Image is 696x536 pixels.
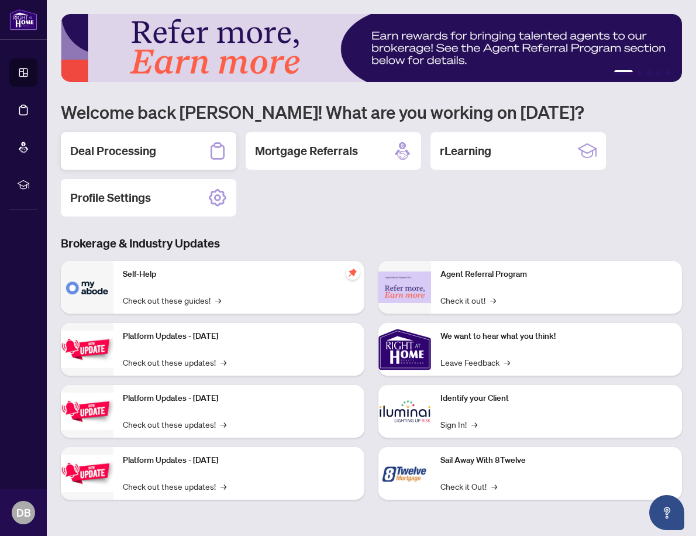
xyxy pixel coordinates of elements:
span: pushpin [346,266,360,280]
img: Slide 0 [61,14,682,82]
span: → [504,356,510,369]
img: logo [9,9,37,30]
a: Check it out!→ [440,294,496,307]
a: Check out these updates!→ [123,480,226,493]
span: → [220,418,226,431]
p: Platform Updates - [DATE] [123,330,355,343]
span: → [215,294,221,307]
p: We want to hear what you think! [440,330,673,343]
h2: Mortgage Referrals [255,143,358,159]
img: Platform Updates - July 8, 2025 [61,393,113,430]
p: Platform Updates - [DATE] [123,454,355,467]
h2: Deal Processing [70,143,156,159]
a: Check out these guides!→ [123,294,221,307]
p: Agent Referral Program [440,268,673,281]
h2: rLearning [440,143,491,159]
button: 3 [647,70,652,75]
span: → [471,418,477,431]
span: → [220,356,226,369]
span: → [491,480,497,493]
h3: Brokerage & Industry Updates [61,235,682,252]
button: Open asap [649,495,684,530]
img: We want to hear what you think! [378,323,431,376]
a: Leave Feedback→ [440,356,510,369]
p: Platform Updates - [DATE] [123,392,355,405]
a: Sign In!→ [440,418,477,431]
h1: Welcome back [PERSON_NAME]! What are you working on [DATE]? [61,101,682,123]
button: 4 [656,70,661,75]
button: 2 [638,70,642,75]
img: Sail Away With 8Twelve [378,447,431,500]
span: → [220,480,226,493]
p: Self-Help [123,268,355,281]
span: DB [16,504,31,521]
img: Identify your Client [378,385,431,438]
img: Platform Updates - July 21, 2025 [61,331,113,367]
a: Check it Out!→ [440,480,497,493]
img: Agent Referral Program [378,272,431,304]
h2: Profile Settings [70,190,151,206]
button: 1 [614,70,633,75]
img: Self-Help [61,261,113,314]
a: Check out these updates!→ [123,418,226,431]
p: Sail Away With 8Twelve [440,454,673,467]
button: 5 [666,70,670,75]
a: Check out these updates!→ [123,356,226,369]
p: Identify your Client [440,392,673,405]
span: → [490,294,496,307]
img: Platform Updates - June 23, 2025 [61,455,113,492]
